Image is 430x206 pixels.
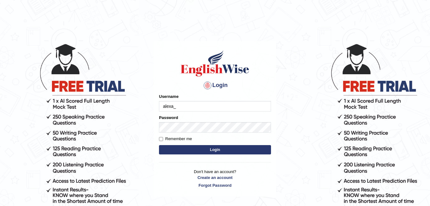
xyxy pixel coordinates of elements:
[159,145,271,154] button: Login
[159,80,271,90] h4: Login
[159,115,178,121] label: Password
[159,137,163,141] input: Remember me
[159,169,271,188] p: Don't have an account?
[159,182,271,188] a: Forgot Password
[180,49,250,77] img: Logo of English Wise sign in for intelligent practice with AI
[159,175,271,181] a: Create an account
[159,94,179,99] label: Username
[159,136,192,142] label: Remember me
